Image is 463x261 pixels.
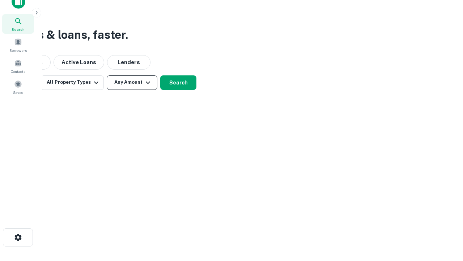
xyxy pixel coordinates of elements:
[13,90,24,95] span: Saved
[9,47,27,53] span: Borrowers
[2,35,34,55] a: Borrowers
[11,69,25,74] span: Contacts
[54,55,104,70] button: Active Loans
[160,75,196,90] button: Search
[2,77,34,97] a: Saved
[107,75,157,90] button: Any Amount
[427,203,463,238] iframe: Chat Widget
[41,75,104,90] button: All Property Types
[2,56,34,76] a: Contacts
[2,14,34,34] a: Search
[107,55,150,70] button: Lenders
[12,26,25,32] span: Search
